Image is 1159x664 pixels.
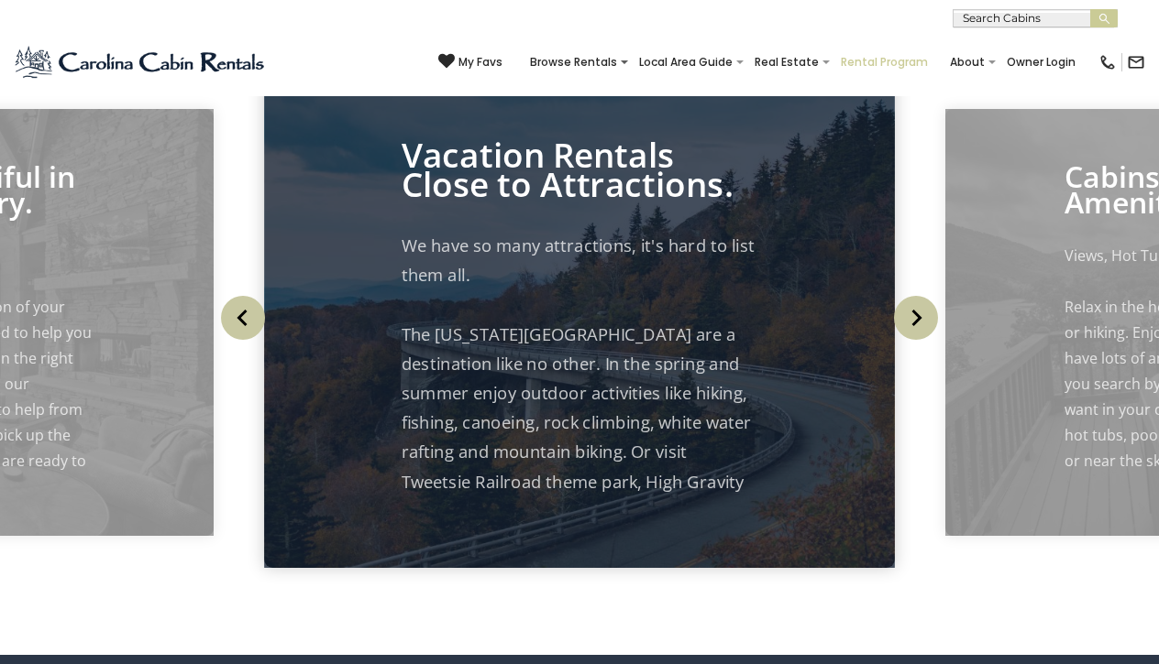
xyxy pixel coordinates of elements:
p: Vacation Rentals Close to Attractions. [401,140,757,199]
a: Browse Rentals [521,49,626,75]
a: Owner Login [998,49,1085,75]
a: Rental Program [832,49,937,75]
button: Next [886,277,945,359]
a: My Favs [438,53,502,71]
a: Real Estate [745,49,828,75]
img: Blue-2.png [14,44,268,81]
img: arrow [221,296,265,340]
a: About [941,49,994,75]
button: Previous [214,277,273,359]
img: mail-regular-black.png [1127,53,1145,71]
a: Local Area Guide [630,49,742,75]
img: phone-regular-black.png [1098,53,1117,71]
span: My Favs [458,54,502,71]
img: arrow [894,296,938,340]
